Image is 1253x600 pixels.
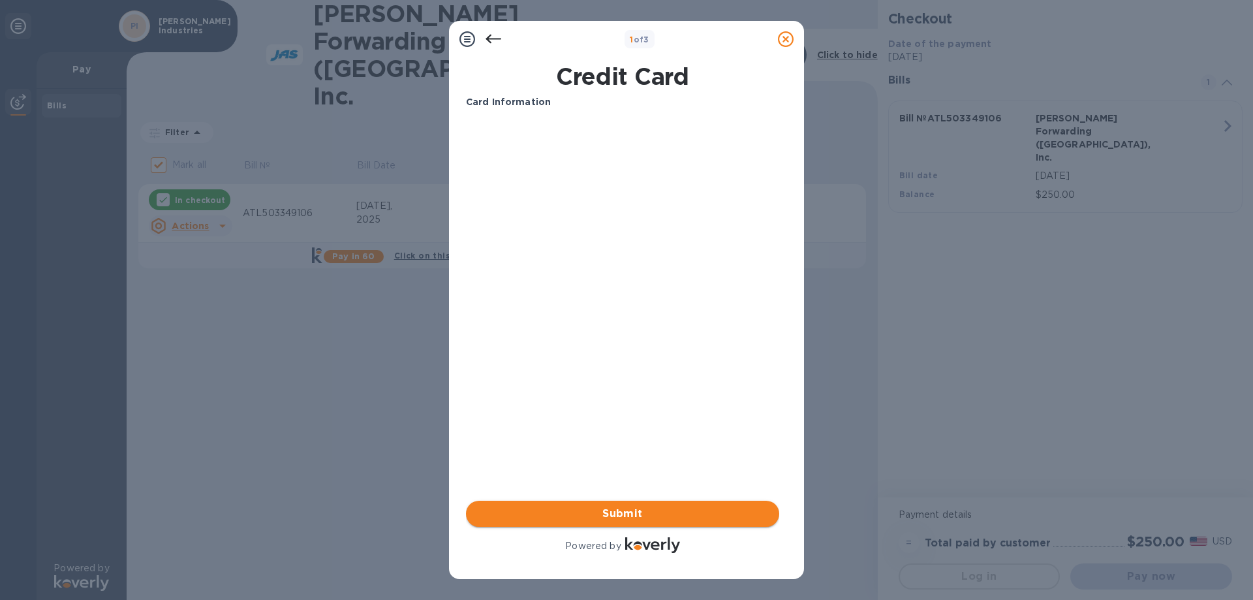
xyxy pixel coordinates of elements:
img: Logo [625,537,680,553]
iframe: Your browser does not support iframes [466,119,779,315]
span: Submit [476,506,769,522]
h1: Credit Card [461,63,784,90]
button: Submit [466,501,779,527]
b: Card Information [466,97,551,107]
b: of 3 [630,35,649,44]
p: Powered by [565,539,621,553]
span: 1 [630,35,633,44]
